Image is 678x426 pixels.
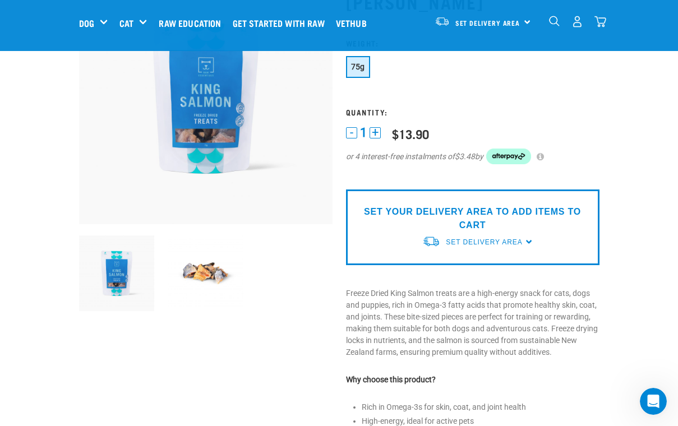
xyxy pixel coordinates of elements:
div: $13.90 [392,127,429,141]
span: $3.48 [455,151,475,163]
img: home-icon-1@2x.png [549,16,560,26]
img: RE Product Shoot 2023 Nov8584 [79,235,155,311]
button: + [370,127,381,138]
h3: Quantity: [346,108,599,116]
p: Freeze Dried King Salmon treats are a high-energy snack for cats, dogs and puppies, rich in Omega... [346,288,599,358]
img: Afterpay [486,149,531,164]
a: Cat [119,16,133,30]
span: 1 [360,127,367,138]
iframe: Intercom live chat [640,388,667,415]
p: SET YOUR DELIVERY AREA TO ADD ITEMS TO CART [354,205,591,232]
span: 75g [351,62,365,71]
strong: Why choose this product? [346,375,436,384]
span: Set Delivery Area [455,21,520,25]
button: - [346,127,357,138]
img: home-icon@2x.png [594,16,606,27]
img: van-moving.png [435,16,450,26]
a: Vethub [333,1,375,45]
img: user.png [571,16,583,27]
div: or 4 interest-free instalments of by [346,149,599,164]
img: van-moving.png [422,235,440,247]
button: 75g [346,56,370,78]
a: Raw Education [156,1,229,45]
span: Set Delivery Area [446,238,522,246]
a: Dog [79,16,94,30]
a: Get started with Raw [230,1,333,45]
img: King Salmon 8539 [168,235,243,311]
li: Rich in Omega-3s for skin, coat, and joint health [362,401,599,413]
